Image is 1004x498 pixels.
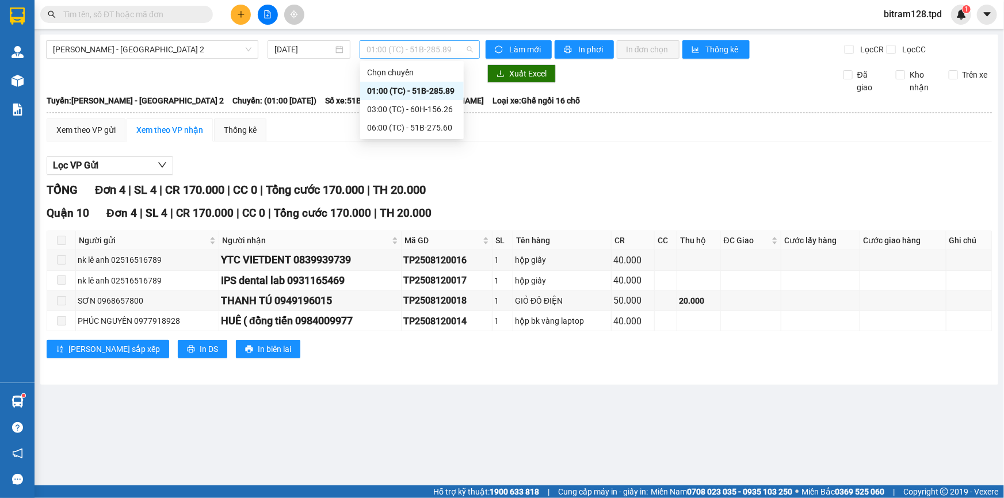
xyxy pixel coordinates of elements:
[613,293,652,308] div: 50.000
[12,75,24,87] img: warehouse-icon
[487,64,556,83] button: downloadXuất Excel
[242,206,265,220] span: CC 0
[497,70,505,79] span: download
[12,422,23,433] span: question-circle
[651,485,792,498] span: Miền Nam
[682,40,750,59] button: bar-chartThống kê
[403,314,490,328] div: TP2508120014
[493,94,580,107] span: Loại xe: Ghế ngồi 16 chỗ
[78,315,217,327] div: PHÚC NGUYÊN 0977918928
[140,206,143,220] span: |
[266,183,364,197] span: Tổng cước 170.000
[433,485,539,498] span: Hỗ trợ kỹ thuật:
[221,293,400,309] div: THANH TÚ 0949196015
[374,206,377,220] span: |
[274,43,333,56] input: 13/08/2025
[136,124,203,136] div: Xem theo VP nhận
[655,231,677,250] th: CC
[56,124,116,136] div: Xem theo VP gửi
[236,206,239,220] span: |
[290,10,298,18] span: aim
[402,291,492,311] td: TP2508120018
[53,41,251,58] span: Phương Lâm - Sài Gòn 2
[486,40,552,59] button: syncLàm mới
[227,183,230,197] span: |
[402,311,492,331] td: TP2508120014
[509,67,547,80] span: Xuất Excel
[264,10,272,18] span: file-add
[494,274,511,287] div: 1
[706,43,740,56] span: Thống kê
[258,5,278,25] button: file-add
[613,253,652,267] div: 40.000
[12,448,23,459] span: notification
[724,234,769,247] span: ĐC Giao
[493,231,513,250] th: SL
[146,206,167,220] span: SL 4
[856,43,885,56] span: Lọc CR
[176,206,234,220] span: CR 170.000
[79,234,207,247] span: Người gửi
[68,343,160,355] span: [PERSON_NAME] sắp xếp
[495,45,505,55] span: sync
[687,487,792,496] strong: 0708 023 035 - 0935 103 250
[159,183,162,197] span: |
[402,250,492,270] td: TP2508120016
[898,43,927,56] span: Lọc CC
[677,231,720,250] th: Thu hộ
[95,183,125,197] span: Đơn 4
[367,66,457,79] div: Chọn chuyến
[402,271,492,291] td: TP2508120017
[613,273,652,288] div: 40.000
[513,231,612,250] th: Tên hàng
[612,231,655,250] th: CR
[515,294,609,307] div: GIỎ ĐỒ ĐIỆN
[53,158,98,173] span: Lọc VP Gửi
[224,124,257,136] div: Thống kê
[548,485,549,498] span: |
[78,254,217,266] div: nk lê anh 02516516789
[373,183,426,197] span: TH 20.000
[233,183,257,197] span: CC 0
[403,253,490,267] div: TP2508120016
[360,63,464,82] div: Chọn chuyến
[367,41,473,58] span: 01:00 (TC) - 51B-285.89
[404,234,480,247] span: Mã GD
[12,396,24,408] img: warehouse-icon
[893,485,895,498] span: |
[232,94,316,107] span: Chuyến: (01:00 [DATE])
[236,340,300,358] button: printerIn biên lai
[78,274,217,287] div: nk lê anh 02516516789
[494,315,511,327] div: 1
[515,254,609,266] div: hộp giấy
[237,10,245,18] span: plus
[679,294,718,307] div: 20.000
[558,485,648,498] span: Cung cấp máy in - giấy in:
[692,45,701,55] span: bar-chart
[963,5,971,13] sup: 1
[494,294,511,307] div: 1
[515,315,609,327] div: hộp bk vàng laptop
[12,46,24,58] img: warehouse-icon
[47,183,78,197] span: TỔNG
[367,121,457,134] div: 06:00 (TC) - 51B-275.60
[128,183,131,197] span: |
[260,183,263,197] span: |
[245,345,253,354] span: printer
[964,5,968,13] span: 1
[221,252,400,268] div: YTC VIETDENT 0839939739
[134,183,156,197] span: SL 4
[158,160,167,170] span: down
[187,345,195,354] span: printer
[258,343,291,355] span: In biên lai
[367,183,370,197] span: |
[956,9,967,20] img: icon-new-feature
[178,340,227,358] button: printerIn DS
[940,488,948,496] span: copyright
[56,345,64,354] span: sort-ascending
[47,340,169,358] button: sort-ascending[PERSON_NAME] sắp xếp
[367,103,457,116] div: 03:00 (TC) - 60H-156.26
[63,8,199,21] input: Tìm tên, số ĐT hoặc mã đơn
[875,7,951,21] span: bitram128.tpd
[613,314,652,328] div: 40.000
